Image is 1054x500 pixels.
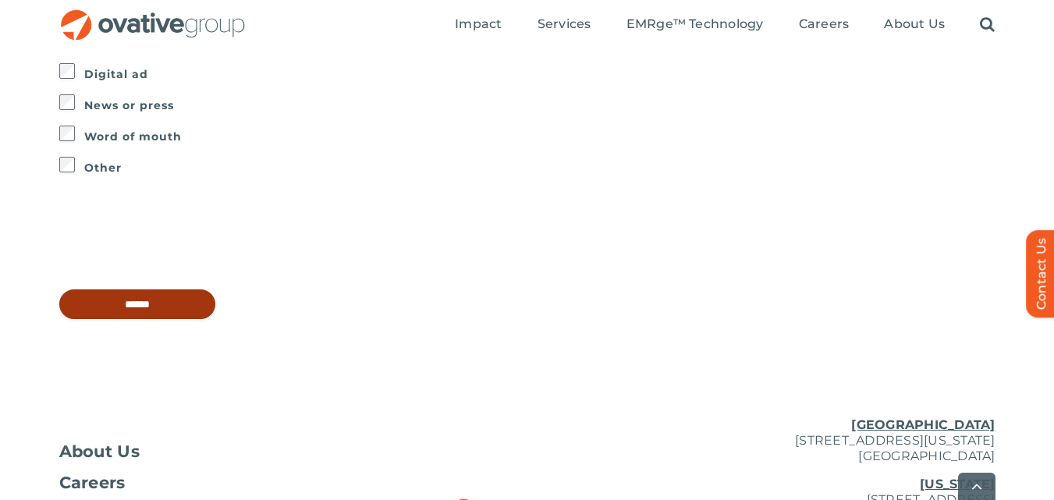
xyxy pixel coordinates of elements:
iframe: reCAPTCHA [59,210,296,271]
span: About Us [59,444,140,459]
a: Search [980,16,995,34]
a: Careers [59,475,371,491]
label: Digital ad [84,63,995,85]
a: Careers [799,16,850,34]
span: Services [538,16,591,32]
p: [STREET_ADDRESS][US_STATE] [GEOGRAPHIC_DATA] [683,417,995,464]
u: [US_STATE] [920,477,995,491]
span: About Us [884,16,945,32]
u: [GEOGRAPHIC_DATA] [851,417,995,432]
a: About Us [884,16,945,34]
a: About Us [59,444,371,459]
label: News or press [84,94,995,116]
a: OG_Full_horizontal_RGB [59,8,247,23]
span: EMRge™ Technology [626,16,764,32]
label: Word of mouth [84,126,995,147]
span: Careers [799,16,850,32]
a: Impact [455,16,502,34]
label: Other [84,157,995,179]
span: Impact [455,16,502,32]
a: EMRge™ Technology [626,16,764,34]
span: Careers [59,475,126,491]
a: Services [538,16,591,34]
